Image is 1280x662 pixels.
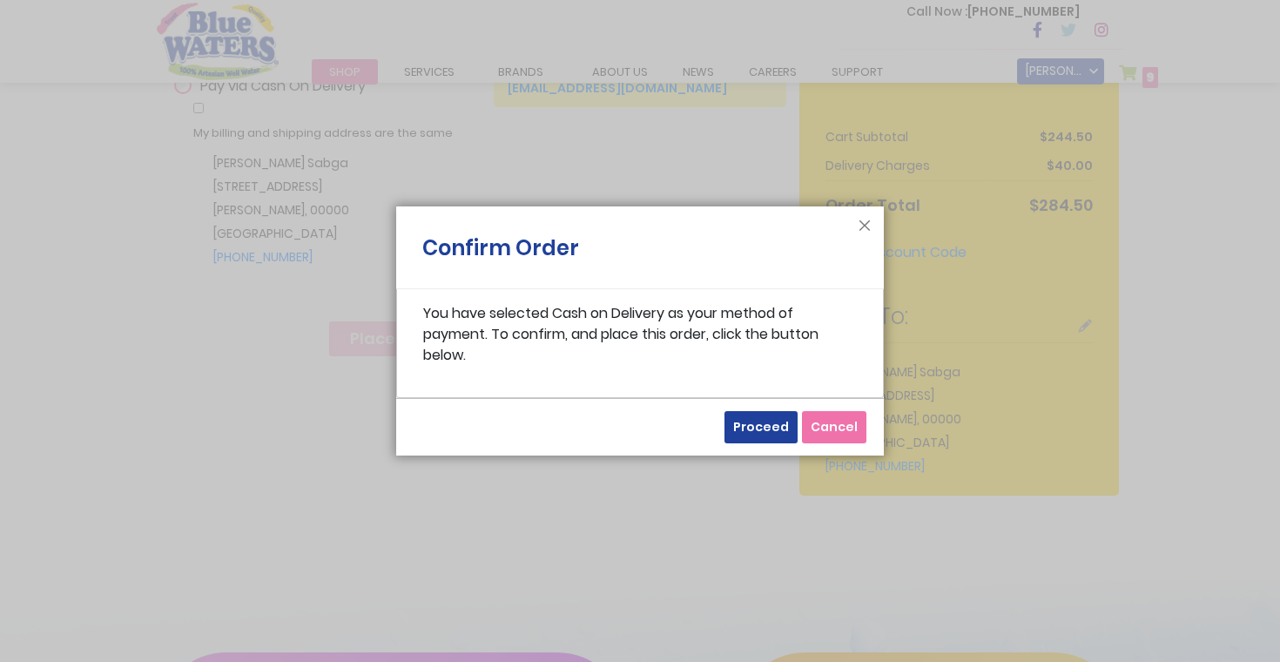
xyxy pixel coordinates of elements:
[724,411,798,443] button: Proceed
[811,418,858,436] span: Cancel
[733,418,789,436] span: Proceed
[423,303,857,366] p: You have selected Cash on Delivery as your method of payment. To confirm, and place this order, c...
[802,411,866,443] button: Cancel
[422,233,579,273] h1: Confirm Order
